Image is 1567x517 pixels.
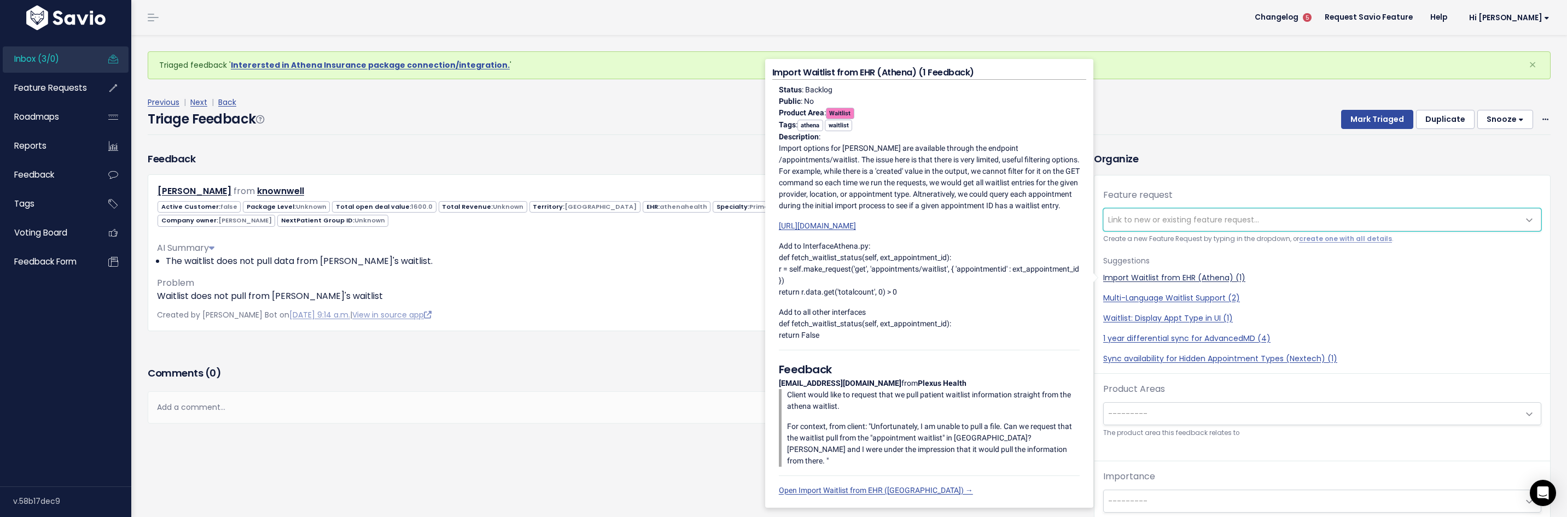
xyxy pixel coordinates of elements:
[825,120,852,131] span: waitlist
[1416,110,1475,130] button: Duplicate
[1529,56,1536,74] span: ×
[243,201,330,213] span: Package Level:
[257,185,304,197] a: knownwell
[493,202,523,211] span: Unknown
[779,361,1080,378] h5: Feedback
[1456,9,1558,26] a: Hi [PERSON_NAME]
[772,66,1086,80] h4: Import Waitlist from EHR (Athena) (1 Feedback)
[158,185,231,197] a: [PERSON_NAME]
[1108,214,1259,225] span: Link to new or existing feature request...
[157,277,194,289] span: Problem
[296,202,327,211] span: Unknown
[166,255,1050,268] li: The waitlist does not pull data from [PERSON_NAME]'s waitlist.
[713,201,832,213] span: Specialty:
[209,97,216,108] span: |
[1422,9,1456,26] a: Help
[277,215,388,226] span: NextPatient Group ID:
[148,151,195,166] h3: Feedback
[779,240,1080,298] p: Add to InterfaceAthena.py: def fetch_waitlist_status(self, ext_appointment_id): r = self.make_req...
[3,220,91,245] a: Voting Board
[3,162,91,187] a: Feedback
[1103,313,1541,324] a: Waitlist: Display Appt Type in UI (1)
[1477,110,1533,130] button: Snooze
[1103,353,1541,365] a: Sync availability for Hidden Appointment Types (Nextech) (1)
[190,97,207,108] a: Next
[14,82,87,93] span: Feature Requests
[660,202,707,211] span: athenahealth
[1255,14,1298,21] span: Changelog
[14,227,67,238] span: Voting Board
[787,389,1080,412] p: Client would like to request that we pull patient waitlist information straight from the athena w...
[1103,333,1541,344] a: 1 year differential sync for AdvancedMD (4)
[158,201,241,213] span: Active Customer:
[1299,234,1392,243] a: create one with all details
[918,379,966,387] strong: Plexus Health
[779,486,973,495] a: Open Import Waitlist from EHR ([GEOGRAPHIC_DATA]) →
[1103,427,1541,439] small: The product area this feedback relates to
[779,221,856,230] a: [URL][DOMAIN_NAME]
[1103,383,1165,396] label: Product Areas
[148,109,264,129] h4: Triage Feedback
[779,143,1080,211] p: Import options for [PERSON_NAME] are available through the endpoint /appointments/waitlist. The i...
[3,75,91,101] a: Feature Requests
[3,191,91,216] a: Tags
[14,111,59,122] span: Roadmaps
[779,85,802,94] strong: Status
[1341,110,1413,130] button: Mark Triaged
[564,202,637,211] span: [GEOGRAPHIC_DATA]
[14,140,46,151] span: Reports
[779,108,824,117] strong: Product Area
[1103,272,1541,284] a: Import Waitlist from EHR (Athena) (1)
[779,120,796,129] strong: Tags
[779,97,801,105] strong: Public
[157,290,1050,303] p: Waitlist does not pull from [PERSON_NAME]'s waitlist
[1108,408,1147,419] span: ---------
[14,53,59,64] span: Inbox (3/0)
[1103,254,1541,268] p: Suggestions
[14,256,77,267] span: Feedback form
[332,201,436,213] span: Total open deal value:
[13,487,131,515] div: v.58b17dec9
[411,202,433,211] span: 1600.0
[218,97,236,108] a: Back
[209,366,216,380] span: 0
[218,216,272,225] span: [PERSON_NAME]
[1530,480,1556,506] div: Open Intercom Messenger
[14,169,54,180] span: Feedback
[779,379,901,387] strong: [EMAIL_ADDRESS][DOMAIN_NAME]
[354,216,385,225] span: Unknown
[231,60,510,70] a: Interersted in Athena Insurance package connection/integration.
[1303,13,1312,22] span: 5
[643,201,710,213] span: EHR:
[148,366,1059,381] h3: Comments ( )
[749,202,829,211] span: Primary/_Fam_General
[182,97,188,108] span: |
[158,215,275,226] span: Company owner:
[1518,52,1547,78] button: Close
[826,108,854,119] span: Waitlist
[779,132,819,141] strong: Description
[234,185,255,197] span: from
[157,242,214,254] span: AI Summary
[14,198,34,209] span: Tags
[779,307,1080,341] p: Add to all other interfaces def fetch_waitlist_status(self, ext_appointment_id): return False
[1103,233,1541,245] small: Create a new Feature Request by typing in the dropdown, or .
[1103,470,1155,483] label: Importance
[1469,14,1549,22] span: Hi [PERSON_NAME]
[148,51,1551,79] div: Triaged feedback ' '
[148,97,179,108] a: Previous
[157,309,432,320] span: Created by [PERSON_NAME] Bot on |
[439,201,527,213] span: Total Revenue:
[1103,189,1173,202] label: Feature request
[148,391,1059,424] div: Add a comment...
[1316,9,1422,26] a: Request Savio Feature
[772,80,1086,501] div: : Backlog : No : : : from
[3,249,91,274] a: Feedback form
[1094,151,1551,166] h3: Organize
[352,309,432,320] a: View in source app
[1103,292,1541,304] a: Multi-Language Waitlist Support (2)
[3,133,91,158] a: Reports
[787,421,1080,467] p: For context, from client: "Unfortunately, I am unable to pull a file. Can we request that the wai...
[24,5,108,30] img: logo-white.9d6f32f41409.svg
[289,309,350,320] a: [DATE] 9:14 a.m.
